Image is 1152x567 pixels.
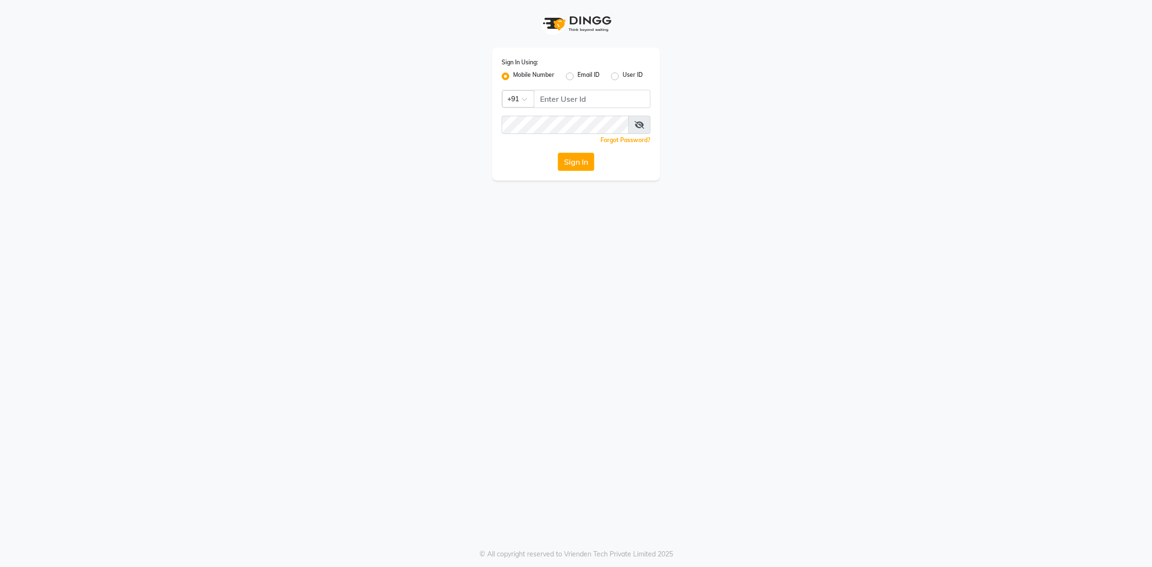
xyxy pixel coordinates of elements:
label: Sign In Using: [502,58,538,67]
a: Forgot Password? [600,136,650,144]
input: Username [502,116,629,134]
input: Username [534,90,650,108]
img: logo1.svg [538,10,614,38]
label: Mobile Number [513,71,554,82]
label: Email ID [577,71,600,82]
label: User ID [623,71,643,82]
button: Sign In [558,153,594,171]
